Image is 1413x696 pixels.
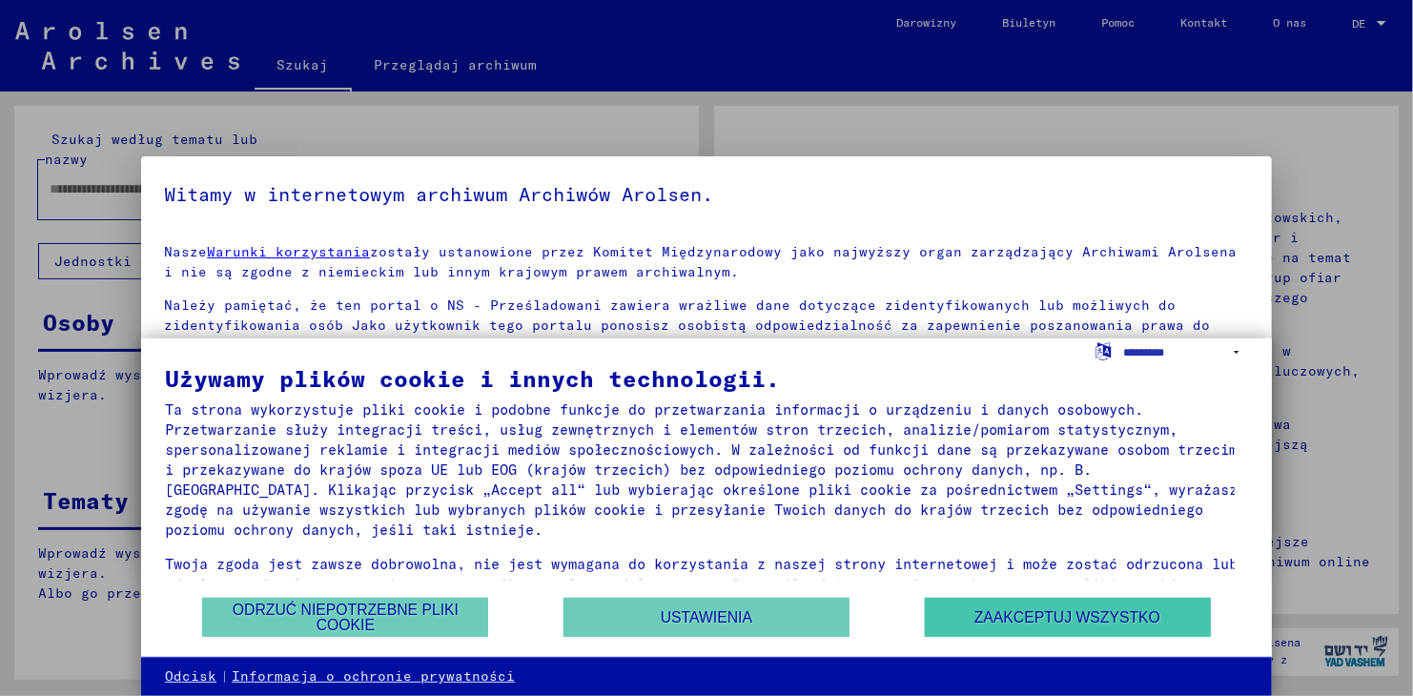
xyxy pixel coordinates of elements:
p: Należy pamiętać, że ten portal o NS - Prześladowani zawiera wrażliwe dane dotyczące zidentyfikowa... [164,296,1249,396]
p: Nasze zostały ustanowione przez Komitet Międzynarodowy jako najwyższy organ zarządzający Archiwam... [164,242,1249,282]
label: Sprache auswählen [1094,341,1114,359]
div: Twoja zgoda jest zawsze dobrowolna, nie jest wymagana do korzystania z naszej strony internetowej... [165,554,1248,614]
select: Sprache auswählen [1124,338,1248,366]
div: Ta strona wykorzystuje pliki cookie i podobne funkcje do przetwarzania informacji o urządzeniu i ... [165,399,1248,540]
a: Informacja o ochronie prywatności [232,667,515,686]
button: Zaakceptuj wszystko [925,598,1211,637]
h5: Witamy w internetowym archiwum Archiwów Arolsen. [164,179,1249,210]
a: Odcisk [165,667,216,686]
div: Używamy plików cookie i innych technologii. [165,367,1248,390]
button: Odrzuć niepotrzebne pliki cookie [202,598,488,637]
button: Ustawienia [563,598,850,637]
a: Warunki korzystania [207,243,370,260]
